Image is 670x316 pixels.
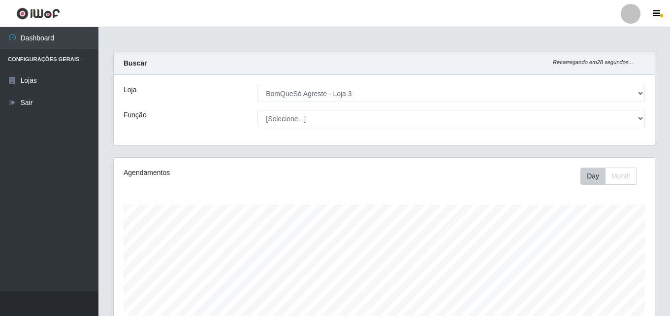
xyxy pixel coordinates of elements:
[580,168,637,185] div: First group
[16,7,60,20] img: CoreUI Logo
[553,59,633,65] i: Recarregando em 28 segundos...
[124,59,147,67] strong: Buscar
[124,85,136,95] label: Loja
[580,168,645,185] div: Toolbar with button groups
[124,168,332,178] div: Agendamentos
[124,110,147,120] label: Função
[605,168,637,185] button: Month
[580,168,606,185] button: Day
